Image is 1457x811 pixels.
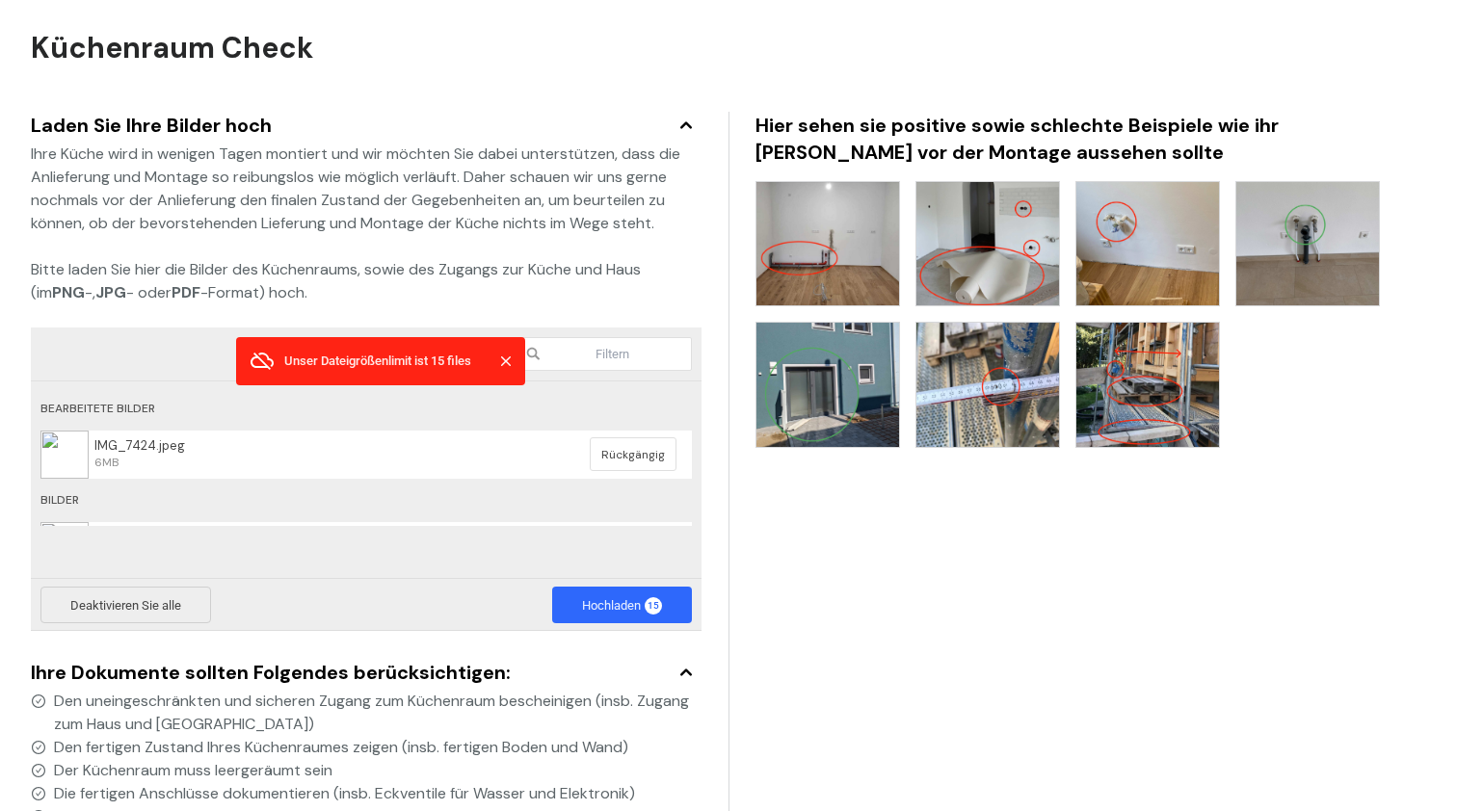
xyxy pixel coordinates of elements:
[31,112,702,139] div: Laden Sie Ihre Bilder hoch
[755,112,1426,166] div: Hier sehen sie positive sowie schlechte Beispiele wie ihr [PERSON_NAME] vor der Montage aussehen ...
[54,690,702,736] span: Den uneingeschränkten und sicheren Zugang zum Küchenraum bescheinigen (insb. Zugang zum Haus und ...
[54,782,702,805] span: Die fertigen Anschlüsse dokumentieren (insb. Eckventile für Wasser und Elektronik)
[31,143,702,304] div: Ihre Küche wird in wenigen Tagen montiert und wir möchten Sie dabei unterstützen, dass die Anlief...
[40,391,692,427] div: Bearbeitete Bilder
[31,659,702,686] div: Ihre Dokumente sollten Folgendes berücksichtigen:
[590,437,676,471] span: Rückgängig
[916,323,1059,446] img: /images/kpu/kpu-6.jpg
[52,282,85,302] strong: PNG
[916,182,1059,305] img: /images/kpu/kpu-2.jpg
[54,736,702,759] span: Den fertigen Zustand Ihres Küchenraumes zeigen (insb. fertigen Boden und Wand)
[54,759,702,782] span: Der Küchenraum muss leergeräumt sein
[31,31,325,65] h2: Küchenraum Check
[1076,182,1219,305] img: /images/kpu/kpu-3.jpg
[284,352,477,371] div: Unser Dateigrößenlimit ist 15 files
[95,282,126,302] strong: JPG
[89,438,590,470] span: IMG_7424.jpeg
[645,597,662,615] span: 15
[40,587,211,623] span: Deaktivieren Sie alle
[1236,182,1379,305] img: /images/kpu/kpu-4.jpg
[94,455,119,470] span: 6MB
[40,522,89,570] img: 33abf06b-18ff-4821-890c-a43440e76e13
[40,431,89,479] img: 548ab206-268f-44be-a1f3-d4ef27447de5
[552,587,692,623] span: Hochladen
[94,437,185,454] span: IMG_7424.jpeg
[1076,323,1219,446] img: /images/kpu/kpu-7.jpg
[756,182,899,305] img: /images/kpu/kpu-1.jpg
[582,598,662,613] span: Hochladen
[518,337,692,371] input: Filtern
[756,323,899,446] img: /images/kpu/kpu-5.jpg
[40,483,692,518] div: Bilder
[172,282,200,302] strong: PDF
